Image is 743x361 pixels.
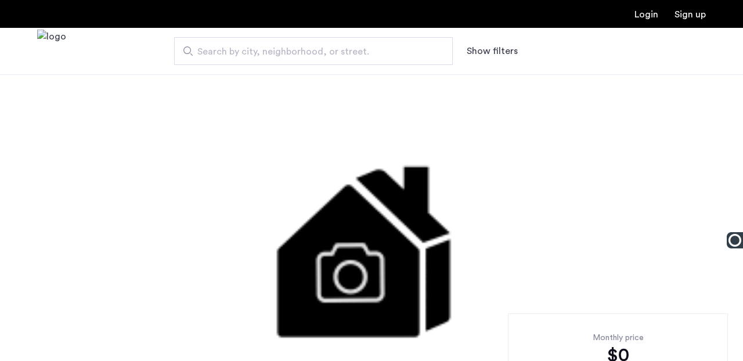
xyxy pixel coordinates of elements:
img: Ooma Logo [727,232,743,248]
span: Search by city, neighborhood, or street. [197,45,420,59]
button: Show or hide filters [467,44,518,58]
a: Login [634,10,658,19]
img: logo [37,30,66,73]
a: Cazamio Logo [37,30,66,73]
a: Registration [675,10,706,19]
div: Monthly price [526,332,709,344]
input: Apartment Search [174,37,453,65]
